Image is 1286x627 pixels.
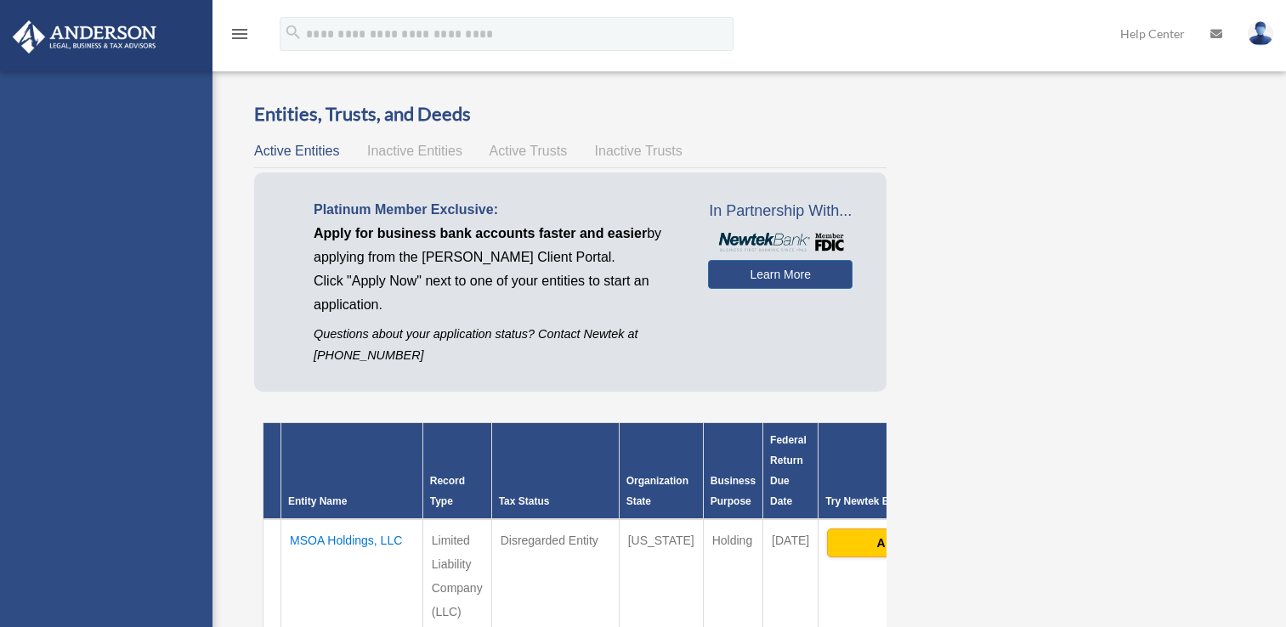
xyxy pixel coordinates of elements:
span: Active Entities [254,144,339,158]
th: Record Type [422,423,491,520]
img: User Pic [1248,21,1273,46]
span: Inactive Entities [367,144,462,158]
span: In Partnership With... [708,198,853,225]
i: search [284,23,303,42]
th: Federal Return Due Date [763,423,819,520]
p: Platinum Member Exclusive: [314,198,683,222]
a: Learn More [708,260,853,289]
h3: Entities, Trusts, and Deeds [254,101,887,127]
img: NewtekBankLogoSM.png [717,233,844,251]
p: by applying from the [PERSON_NAME] Client Portal. [314,222,683,269]
th: Entity Name [281,423,423,520]
th: Business Purpose [703,423,762,520]
th: Organization State [619,423,703,520]
p: Questions about your application status? Contact Newtek at [PHONE_NUMBER] [314,324,683,366]
th: Tax Status [491,423,619,520]
button: Apply Now [827,528,993,557]
img: Anderson Advisors Platinum Portal [8,20,161,54]
div: Try Newtek Bank [825,491,994,511]
span: Active Trusts [490,144,568,158]
span: Inactive Trusts [595,144,683,158]
p: Click "Apply Now" next to one of your entities to start an application. [314,269,683,317]
span: Apply for business bank accounts faster and easier [314,226,647,240]
i: menu [229,24,250,44]
a: menu [229,30,250,44]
